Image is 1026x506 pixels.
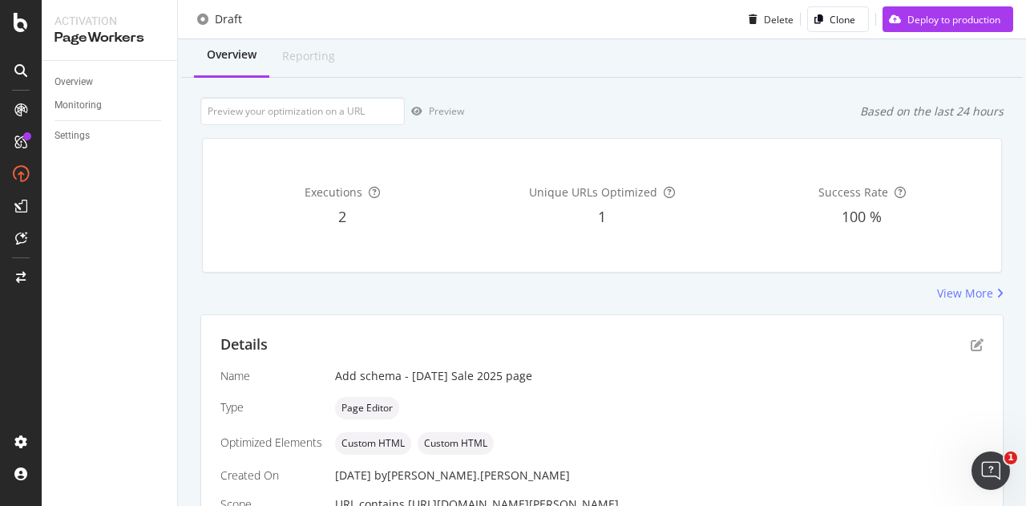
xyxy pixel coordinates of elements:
[842,207,882,226] span: 100 %
[405,99,464,124] button: Preview
[907,12,1000,26] div: Deploy to production
[335,368,984,384] div: Add schema - [DATE] Sale 2025 page
[220,334,268,355] div: Details
[374,468,570,484] div: by [PERSON_NAME].[PERSON_NAME]
[818,184,888,200] span: Success Rate
[200,97,405,125] input: Preview your optimization on a URL
[335,432,411,455] div: neutral label
[529,184,657,200] span: Unique URLs Optimized
[598,207,606,226] span: 1
[830,12,855,26] div: Clone
[220,435,322,451] div: Optimized Elements
[971,338,984,351] div: pen-to-square
[335,468,984,484] div: [DATE]
[305,184,362,200] span: Executions
[338,207,346,226] span: 2
[220,368,322,384] div: Name
[55,74,166,91] a: Overview
[807,6,869,32] button: Clone
[341,403,393,413] span: Page Editor
[429,104,464,118] div: Preview
[55,97,102,114] div: Monitoring
[215,11,242,27] div: Draft
[207,47,256,63] div: Overview
[424,439,487,448] span: Custom HTML
[764,12,794,26] div: Delete
[341,439,405,448] span: Custom HTML
[55,97,166,114] a: Monitoring
[1004,451,1017,464] span: 1
[971,451,1010,490] iframe: Intercom live chat
[55,29,164,47] div: PageWorkers
[220,468,322,484] div: Created On
[937,285,1004,302] a: View More
[220,399,322,415] div: Type
[55,128,90,144] div: Settings
[55,13,164,29] div: Activation
[55,74,93,91] div: Overview
[418,432,494,455] div: neutral label
[883,6,1013,32] button: Deploy to production
[282,48,335,64] div: Reporting
[937,285,993,302] div: View More
[860,103,1004,119] div: Based on the last 24 hours
[742,6,794,32] button: Delete
[335,397,399,419] div: neutral label
[55,128,166,144] a: Settings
